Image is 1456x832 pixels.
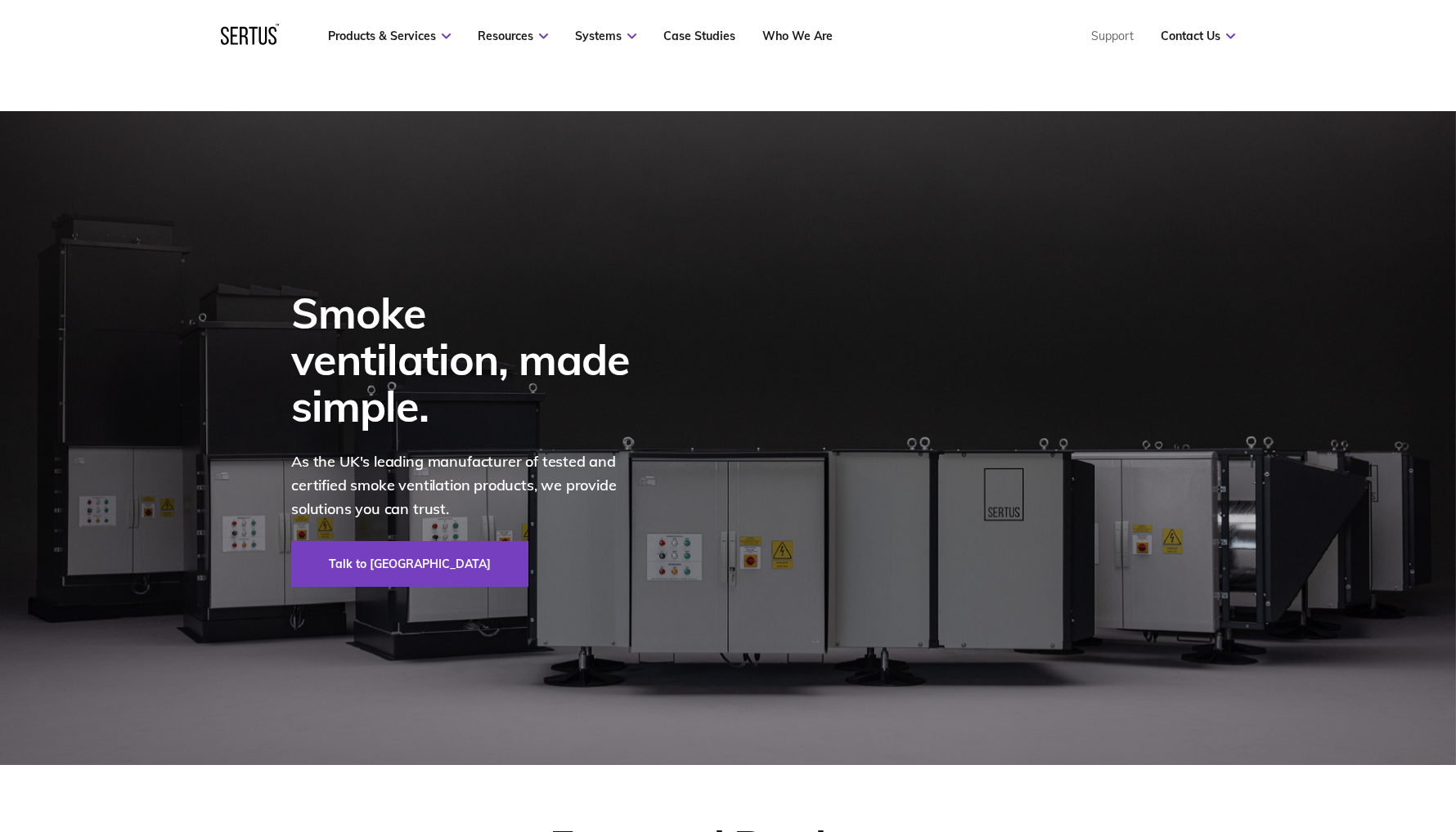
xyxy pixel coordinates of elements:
[478,29,548,43] a: Resources
[575,29,636,43] a: Systems
[291,541,528,587] a: Talk to [GEOGRAPHIC_DATA]
[328,29,451,43] a: Products & Services
[663,29,735,43] a: Case Studies
[1161,29,1235,43] a: Contact Us
[291,450,651,521] p: As the UK's leading manufacturer of tested and certified smoke ventilation products, we provide s...
[762,29,833,43] a: Who We Are
[291,289,651,430] div: Smoke ventilation, made simple.
[1091,29,1134,43] a: Support
[1374,754,1456,832] iframe: Chat Widget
